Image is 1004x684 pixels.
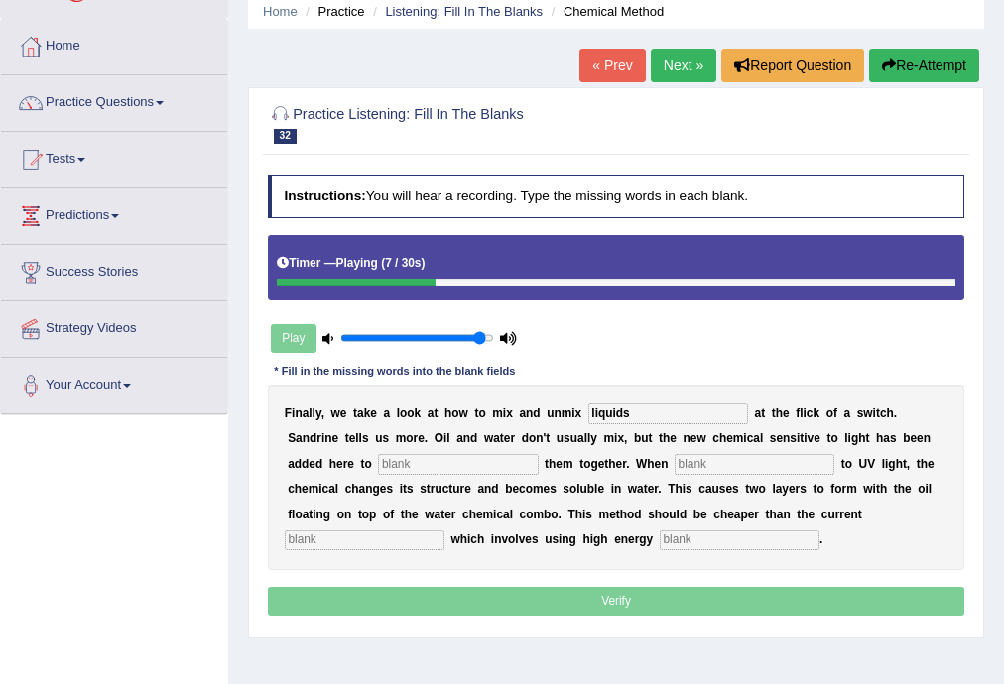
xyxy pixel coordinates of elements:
[907,457,910,471] b: ,
[365,482,372,496] b: n
[845,457,852,471] b: o
[357,406,364,420] b: a
[288,482,295,496] b: c
[544,482,551,496] b: e
[644,482,648,496] b: t
[807,406,814,420] b: c
[362,431,369,445] b: s
[867,457,875,471] b: V
[776,431,783,445] b: e
[887,406,894,420] b: h
[431,482,436,496] b: r
[800,431,804,445] b: t
[284,188,365,203] b: Instructions:
[464,482,471,496] b: e
[883,431,890,445] b: a
[329,457,336,471] b: h
[529,431,536,445] b: o
[500,431,504,445] b: t
[403,482,407,496] b: t
[896,457,903,471] b: h
[587,482,594,496] b: b
[749,482,758,496] b: w
[659,431,663,445] b: t
[526,482,533,496] b: o
[705,482,712,496] b: a
[288,457,295,471] b: a
[351,482,358,496] b: h
[506,406,513,420] b: x
[470,431,477,445] b: d
[597,482,604,496] b: e
[651,49,716,82] a: Next »
[725,482,732,496] b: e
[577,431,584,445] b: a
[268,364,522,381] div: * Fill in the missing words into the blank fields
[882,457,885,471] b: l
[844,431,847,445] b: l
[614,482,621,496] b: n
[760,431,763,445] b: l
[654,482,658,496] b: r
[776,406,783,420] b: h
[345,431,349,445] b: t
[846,482,857,496] b: m
[584,431,587,445] b: l
[335,482,338,496] b: l
[446,431,449,445] b: l
[385,4,543,19] a: Listening: Fill In The Blanks
[770,431,777,445] b: s
[434,406,438,420] b: t
[415,406,422,420] b: k
[1,301,227,351] a: Strategy Videos
[869,49,979,82] button: Re-Attempt
[396,431,407,445] b: m
[816,482,823,496] b: o
[579,457,583,471] b: t
[637,482,644,496] b: a
[343,457,348,471] b: r
[550,482,557,496] b: s
[316,431,321,445] b: r
[1,245,227,294] a: Success Stories
[557,431,564,445] b: u
[364,406,371,420] b: k
[683,482,686,496] b: i
[660,530,819,550] input: blank
[302,482,309,496] b: e
[463,431,470,445] b: n
[422,256,426,270] b: )
[292,406,295,420] b: i
[303,406,310,420] b: a
[628,482,637,496] b: w
[813,406,819,420] b: k
[808,431,815,445] b: v
[510,431,515,445] b: r
[663,431,670,445] b: h
[655,457,662,471] b: e
[285,406,292,420] b: F
[611,482,614,496] b: i
[603,431,614,445] b: m
[903,431,910,445] b: b
[675,454,834,474] input: blank
[545,457,549,471] b: t
[547,406,554,420] b: u
[614,431,617,445] b: i
[580,482,587,496] b: u
[894,482,898,496] b: t
[876,406,880,420] b: t
[830,431,837,445] b: o
[420,482,427,496] b: s
[814,431,820,445] b: e
[753,431,760,445] b: a
[910,431,917,445] b: e
[322,482,329,496] b: c
[873,482,876,496] b: i
[504,431,511,445] b: e
[347,457,354,471] b: e
[796,406,800,420] b: f
[309,406,312,420] b: l
[583,457,590,471] b: o
[386,482,393,496] b: s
